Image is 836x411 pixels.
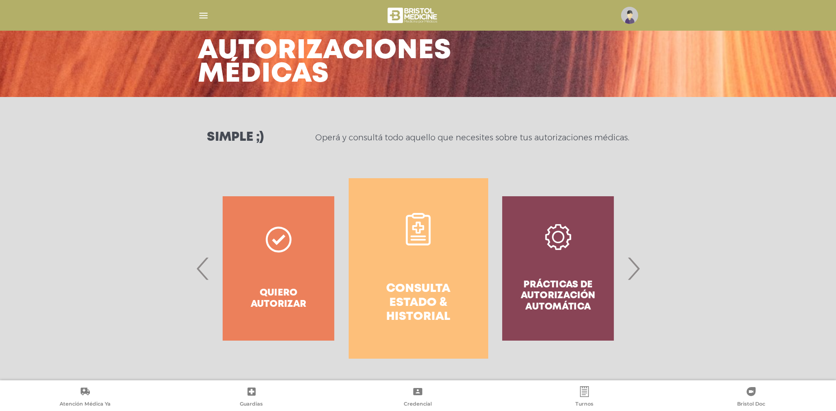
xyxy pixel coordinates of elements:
span: Atención Médica Ya [60,401,111,409]
h3: Autorizaciones médicas [198,39,452,86]
span: Previous [194,244,212,293]
h3: Simple ;) [207,131,264,144]
h4: Consulta estado & historial [365,282,472,324]
span: Bristol Doc [737,401,765,409]
a: Consulta estado & historial [349,178,488,359]
a: Guardias [168,386,335,409]
span: Guardias [240,401,263,409]
span: Next [625,244,642,293]
a: Turnos [501,386,668,409]
a: Credencial [335,386,501,409]
span: Turnos [575,401,593,409]
img: bristol-medicine-blanco.png [386,5,440,26]
a: Atención Médica Ya [2,386,168,409]
span: Credencial [404,401,432,409]
p: Operá y consultá todo aquello que necesites sobre tus autorizaciones médicas. [315,132,629,143]
img: profile-placeholder.svg [621,7,638,24]
a: Bristol Doc [668,386,834,409]
img: Cober_menu-lines-white.svg [198,10,209,21]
